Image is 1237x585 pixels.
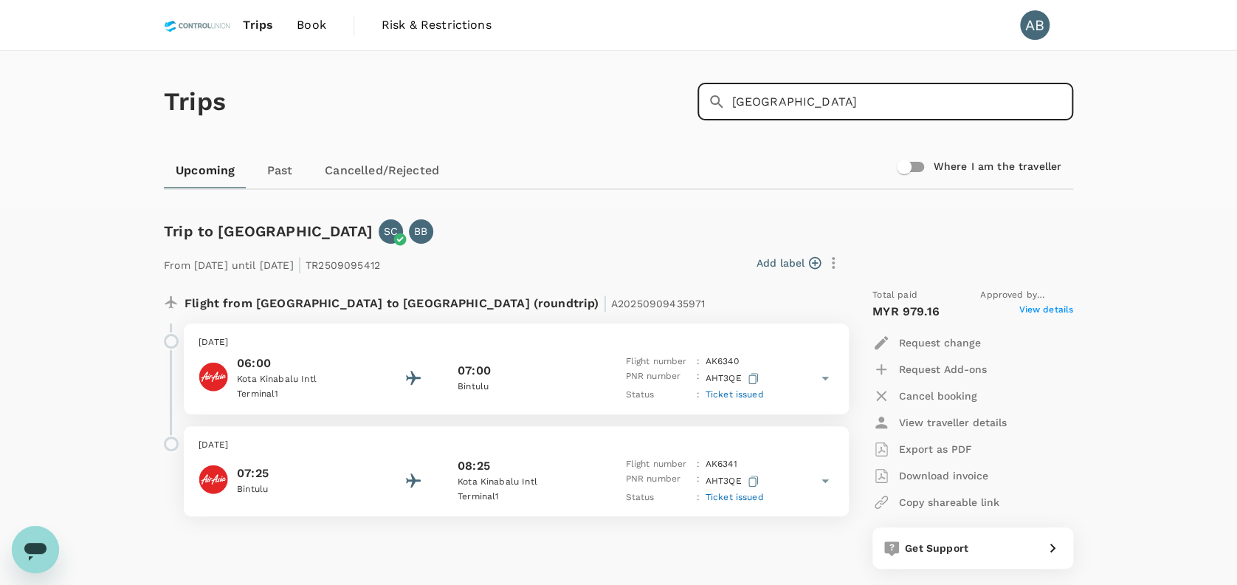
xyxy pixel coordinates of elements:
p: : [696,388,699,403]
p: AHT3QE [706,472,762,490]
p: [DATE] [199,335,834,350]
p: View traveller details [899,415,1007,430]
p: Copy shareable link [899,495,999,510]
h6: Where I am the traveller [933,159,1061,175]
button: Request change [872,329,981,356]
p: Flight number [625,457,690,472]
p: Flight from [GEOGRAPHIC_DATA] to [GEOGRAPHIC_DATA] (roundtrip) [185,288,705,315]
span: | [602,292,607,313]
img: Control Union Malaysia Sdn. Bhd. [164,9,231,41]
p: Kota Kinabalu Intl [458,475,590,490]
p: Bintulu [458,380,590,394]
h1: Trips [164,51,226,153]
span: Book [297,16,326,34]
p: AHT3QE [706,369,762,388]
p: Bintulu [237,482,370,497]
span: Approved by [980,288,1073,303]
p: SC [384,224,398,239]
span: Get Support [905,542,968,554]
span: View details [1019,303,1073,321]
p: From [DATE] until [DATE] TR2509095412 [164,250,380,276]
p: 08:25 [458,457,490,475]
button: Cancel booking [872,383,977,409]
p: [DATE] [199,438,834,453]
p: AK 6340 [706,355,739,369]
p: Terminal 1 [458,490,590,504]
p: Status [625,490,690,505]
button: Download invoice [872,462,988,489]
p: Cancel booking [899,389,977,403]
p: : [696,369,699,388]
p: Status [625,388,690,403]
span: | [297,254,302,275]
p: AK 6341 [706,457,737,472]
div: AB [1020,10,1050,40]
p: : [696,490,699,505]
p: Flight number [625,355,690,369]
p: Request change [899,335,981,350]
span: Ticket issued [706,389,764,400]
span: A20250909435971 [611,298,705,309]
a: Past [247,153,313,188]
p: : [696,355,699,369]
button: Request Add-ons [872,356,987,383]
a: Cancelled/Rejected [313,153,451,188]
iframe: Button to launch messaging window [12,526,59,573]
button: Export as PDF [872,436,972,462]
button: Copy shareable link [872,489,999,516]
button: Add label [757,256,821,270]
p: : [696,472,699,490]
h6: Trip to [GEOGRAPHIC_DATA] [164,219,373,243]
p: PNR number [625,369,690,388]
button: View traveller details [872,409,1007,436]
p: 06:00 [237,355,370,372]
input: Search by travellers, trips, or destination, label, team [731,83,1073,120]
p: Download invoice [899,468,988,483]
p: : [696,457,699,472]
span: Ticket issued [706,492,764,502]
a: Upcoming [164,153,247,188]
p: MYR 979.16 [872,303,940,321]
span: Total paid [872,288,917,303]
p: PNR number [625,472,690,490]
p: 07:00 [458,362,491,380]
p: Request Add-ons [899,362,987,377]
span: Risk & Restrictions [382,16,492,34]
img: AirAsia [199,465,228,494]
span: Trips [243,16,273,34]
img: AirAsia [199,362,228,391]
p: Export as PDF [899,442,972,456]
p: Kota Kinabalu Intl [237,372,370,387]
p: 07:25 [237,465,370,482]
p: Terminal 1 [237,387,370,402]
p: BB [414,224,427,239]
